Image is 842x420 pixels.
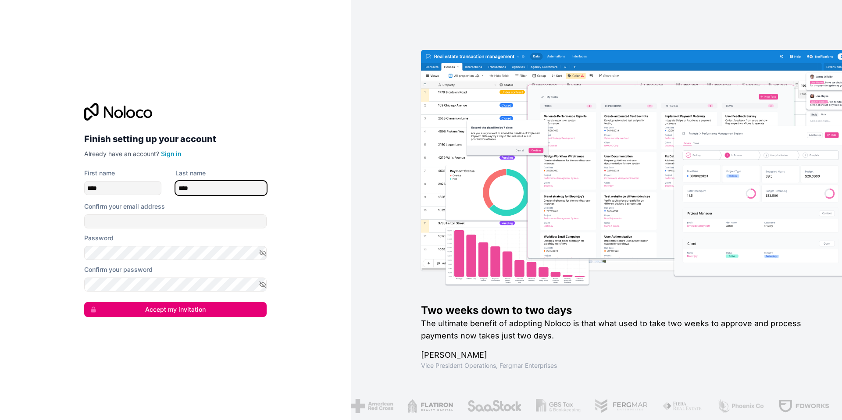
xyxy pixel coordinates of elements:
[84,150,159,157] span: Already have an account?
[84,169,115,178] label: First name
[161,150,181,157] a: Sign in
[421,361,814,370] h1: Vice President Operations , Fergmar Enterprises
[660,399,701,413] img: /assets/fiera-fwj2N5v4.png
[464,399,520,413] img: /assets/saastock-C6Zbiodz.png
[175,181,267,195] input: family-name
[421,349,814,361] h1: [PERSON_NAME]
[84,202,165,211] label: Confirm your email address
[84,278,267,292] input: Confirm password
[84,181,161,195] input: given-name
[776,399,827,413] img: /assets/fdworks-Bi04fVtw.png
[349,399,391,413] img: /assets/american-red-cross-BAupjrZR.png
[715,399,762,413] img: /assets/phoenix-BREaitsQ.png
[84,246,267,260] input: Password
[84,214,267,228] input: Email address
[84,302,267,317] button: Accept my invitation
[84,234,114,242] label: Password
[405,399,450,413] img: /assets/flatiron-C8eUkumj.png
[175,169,206,178] label: Last name
[421,317,814,342] h2: The ultimate benefit of adopting Noloco is that what used to take two weeks to approve and proces...
[534,399,578,413] img: /assets/gbstax-C-GtDUiK.png
[592,399,646,413] img: /assets/fergmar-CudnrXN5.png
[84,131,267,147] h2: Finish setting up your account
[84,265,153,274] label: Confirm your password
[421,303,814,317] h1: Two weeks down to two days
